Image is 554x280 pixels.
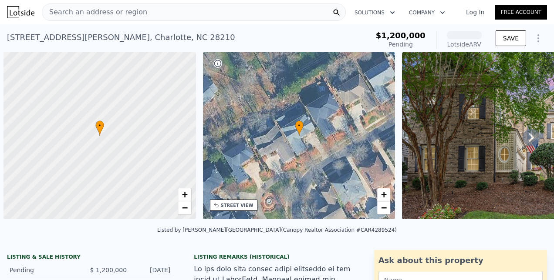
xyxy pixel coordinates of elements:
a: Zoom in [377,188,390,201]
div: Pending [376,40,426,49]
button: SAVE [496,30,526,46]
button: Show Options [530,30,547,47]
div: [STREET_ADDRESS][PERSON_NAME] , Charlotte , NC 28210 [7,31,235,43]
div: Lotside ARV [447,40,482,49]
a: Free Account [495,5,547,20]
span: + [381,189,387,200]
span: − [381,202,387,213]
span: $1,200,000 [376,31,426,40]
span: Search an address or region [42,7,147,17]
span: − [182,202,187,213]
div: STREET VIEW [221,202,253,209]
button: Company [402,5,452,20]
span: + [182,189,187,200]
a: Zoom out [178,201,191,214]
img: Lotside [7,6,34,18]
div: Ask about this property [378,254,543,267]
span: $ 1,200,000 [90,267,127,273]
div: Pending [10,266,83,274]
span: • [295,122,304,130]
a: Log In [456,8,495,17]
div: Listed by [PERSON_NAME][GEOGRAPHIC_DATA] (Canopy Realtor Association #CAR4289524) [157,227,397,233]
div: • [295,120,304,136]
button: Solutions [348,5,402,20]
div: • [95,120,104,136]
span: • [95,122,104,130]
div: [DATE] [134,266,170,274]
a: Zoom in [178,188,191,201]
a: Zoom out [377,201,390,214]
div: Listing Remarks (Historical) [194,253,360,260]
div: LISTING & SALE HISTORY [7,253,173,262]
